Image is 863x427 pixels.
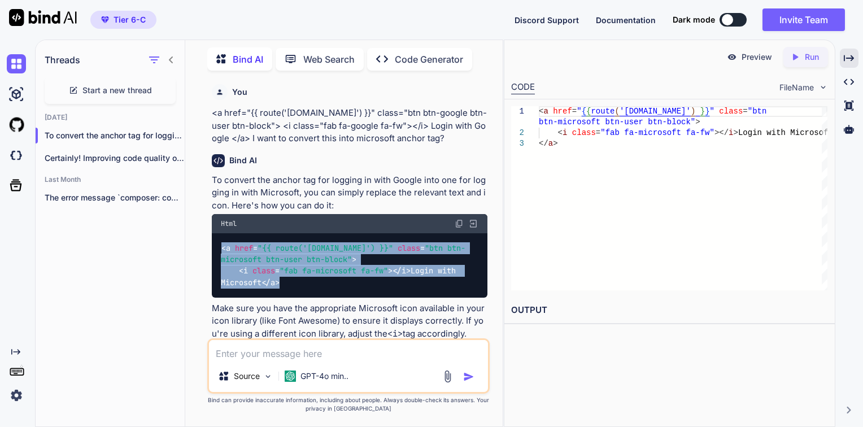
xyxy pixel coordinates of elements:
span: Start a new thread [82,85,152,96]
span: </ > [261,277,280,287]
span: = [572,107,577,116]
span: btn-microsoft btn-user btn-block" [539,117,695,127]
h6: You [232,86,247,98]
p: Web Search [303,53,355,66]
div: CODE [511,81,535,94]
h2: Last Month [36,175,185,184]
img: Pick Models [263,372,273,381]
div: 3 [511,138,524,149]
span: FileName [779,82,814,93]
span: } [700,107,705,116]
span: a [544,107,548,116]
span: > [553,139,558,148]
span: i [402,266,406,276]
span: class [720,107,743,116]
span: i [243,266,248,276]
span: < = > [239,266,393,276]
span: class [252,266,275,276]
span: Tier 6-C [114,14,146,25]
span: Login with Microsoft [738,128,833,137]
span: ></ [714,128,729,137]
img: attachment [441,370,454,383]
p: <a href="{{ route('[DOMAIN_NAME]') }}" class="btn btn-google btn-user btn-block"> <i class="fab f... [212,107,487,145]
h1: Threads [45,53,80,67]
span: "fab fa-microsoft fa-fw" [280,266,388,276]
button: premiumTier 6-C [90,11,156,29]
span: "{{ route('[DOMAIN_NAME]') }}" [258,243,393,253]
div: 1 [511,106,524,117]
p: Make sure you have the appropriate Microsoft icon available in your icon library (like Font Aweso... [212,302,487,341]
span: = [596,128,600,137]
img: githubLight [7,115,26,134]
img: settings [7,386,26,405]
span: class [572,128,596,137]
span: = [743,107,748,116]
p: Preview [742,51,772,63]
span: " [710,107,714,116]
img: Open in Browser [468,219,478,229]
p: Certainly! Improving code quality often ... [45,152,185,164]
span: { [582,107,586,116]
span: ( [615,107,620,116]
span: "fab fa-microsoft fa-fw" [601,128,715,137]
img: chat [7,54,26,73]
span: </ > [393,266,411,276]
span: href [553,107,573,116]
p: Code Generator [395,53,463,66]
p: To convert the anchor tag for logging in... [45,130,185,141]
code: Login with Microsoft [221,242,465,289]
p: The error message `composer: command not found`... [45,192,185,203]
span: </ [539,139,548,148]
code: <i> [387,328,403,339]
p: Run [805,51,819,63]
span: Html [221,219,237,228]
span: < [558,128,563,137]
span: '[DOMAIN_NAME]' [620,107,691,116]
span: > [734,128,738,137]
img: GPT-4o mini [285,371,296,382]
img: premium [101,16,109,23]
span: a [226,243,230,253]
div: 2 [511,128,524,138]
span: i [563,128,567,137]
span: a [271,277,275,287]
button: Discord Support [515,14,579,26]
span: > [696,117,700,127]
img: icon [463,371,474,382]
p: GPT-4o min.. [300,371,348,382]
span: " [577,107,582,116]
span: < = = > [221,243,465,264]
span: Discord Support [515,15,579,25]
button: Invite Team [762,8,845,31]
span: { [587,107,591,116]
img: copy [455,219,464,228]
span: route [591,107,615,116]
h6: Bind AI [229,155,257,166]
img: ai-studio [7,85,26,104]
p: To convert the anchor tag for logging in with Google into one for logging in with Microsoft, you ... [212,174,487,212]
img: preview [727,52,737,62]
button: Documentation [596,14,656,26]
span: Documentation [596,15,656,25]
span: href [235,243,253,253]
span: i [729,128,734,137]
p: Bind can provide inaccurate information, including about people. Always double-check its answers.... [207,396,490,413]
span: a [548,139,553,148]
p: Bind AI [233,53,263,66]
span: ) [691,107,695,116]
span: } [705,107,710,116]
img: darkCloudIdeIcon [7,146,26,165]
img: Bind AI [9,9,77,26]
span: < [539,107,543,116]
h2: [DATE] [36,113,185,122]
h2: OUTPUT [504,297,834,324]
span: Dark mode [673,14,715,25]
span: class [398,243,420,253]
span: "btn [748,107,767,116]
p: Source [234,371,260,382]
img: chevron down [818,82,828,92]
span: "btn btn-microsoft btn-user btn-block" [221,243,465,264]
